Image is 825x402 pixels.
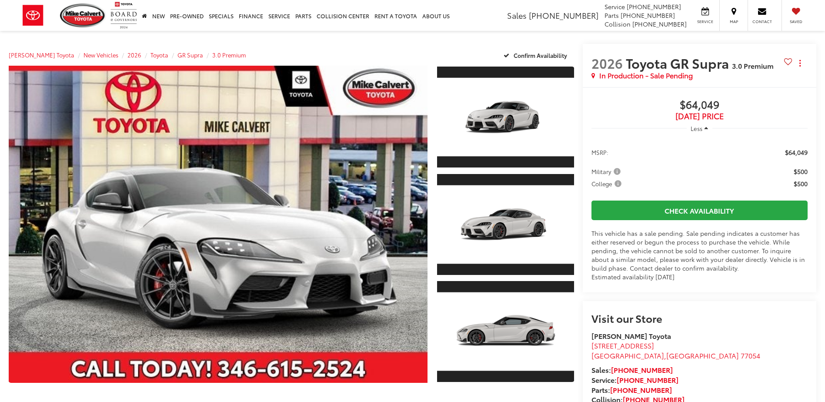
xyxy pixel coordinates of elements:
a: [PHONE_NUMBER] [610,385,672,395]
span: MSRP: [591,148,608,157]
button: Actions [792,55,808,70]
span: Toyota GR Supra [626,54,732,72]
a: Check Availability [591,201,808,220]
span: [DATE] PRICE [591,112,808,121]
a: Expand Photo 0 [9,66,428,383]
span: 77054 [741,350,760,360]
span: College [591,179,623,188]
span: [GEOGRAPHIC_DATA] [666,350,739,360]
span: , [591,350,760,360]
div: This vehicle has a sale pending. Sale pending indicates a customer has either reserved or begun t... [591,229,808,281]
a: GR Supra [177,51,203,59]
a: Expand Photo 2 [437,173,574,276]
strong: [PERSON_NAME] Toyota [591,331,671,341]
span: Military [591,167,622,176]
span: Less [691,124,702,132]
a: [STREET_ADDRESS] [GEOGRAPHIC_DATA],[GEOGRAPHIC_DATA] 77054 [591,340,760,360]
a: 2026 [127,51,141,59]
span: In Production - Sale Pending [599,70,693,80]
span: Collision [605,20,631,28]
span: $64,049 [591,99,808,112]
button: College [591,179,625,188]
a: [PERSON_NAME] Toyota [9,51,74,59]
button: Confirm Availability [499,47,574,63]
img: 2026 Toyota GR Supra 3.0 Premium [436,292,575,371]
strong: Service: [591,375,678,385]
span: Map [724,19,743,24]
img: Mike Calvert Toyota [60,3,106,27]
a: Expand Photo 3 [437,280,574,383]
span: dropdown dots [799,60,801,67]
button: Military [591,167,624,176]
span: [PHONE_NUMBER] [621,11,675,20]
span: $500 [794,179,808,188]
span: Contact [752,19,772,24]
strong: Parts: [591,385,672,395]
span: 3.0 Premium [732,60,774,70]
span: Confirm Availability [514,51,567,59]
span: Parts [605,11,619,20]
span: [GEOGRAPHIC_DATA] [591,350,664,360]
span: [PHONE_NUMBER] [529,10,598,21]
h2: Visit our Store [591,312,808,324]
img: 2026 Toyota GR Supra 3.0 Premium [4,64,432,385]
span: Saved [786,19,805,24]
a: New Vehicles [84,51,118,59]
span: $500 [794,167,808,176]
span: [PHONE_NUMBER] [627,2,681,11]
button: Less [687,121,713,136]
img: 2026 Toyota GR Supra 3.0 Premium [436,185,575,264]
span: [PHONE_NUMBER] [632,20,687,28]
span: $64,049 [785,148,808,157]
span: [STREET_ADDRESS] [591,340,654,350]
span: Sales [507,10,527,21]
img: 2026 Toyota GR Supra 3.0 Premium [436,78,575,157]
strong: Sales: [591,365,673,375]
a: Expand Photo 1 [437,66,574,168]
a: [PHONE_NUMBER] [611,365,673,375]
a: [PHONE_NUMBER] [617,375,678,385]
a: Toyota [150,51,168,59]
a: 3.0 Premium [212,51,246,59]
span: Service [695,19,715,24]
span: 2026 [591,54,623,72]
span: Service [605,2,625,11]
